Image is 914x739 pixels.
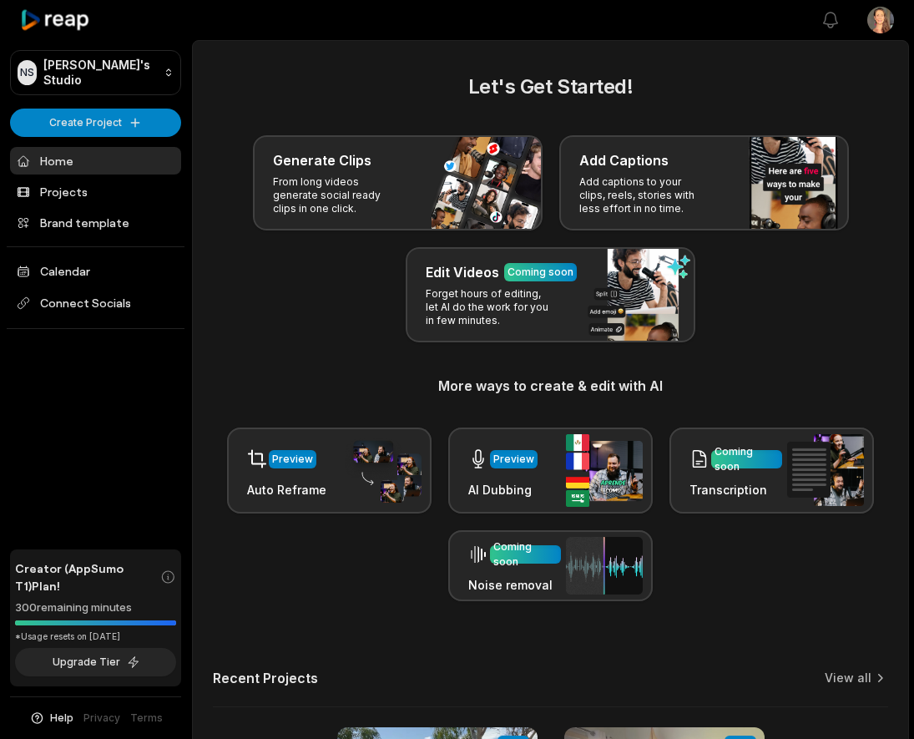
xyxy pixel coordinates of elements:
a: Privacy [83,711,120,726]
span: Connect Socials [10,288,181,318]
span: Creator (AppSumo T1) Plan! [15,559,160,595]
h3: Edit Videos [426,262,499,282]
img: transcription.png [787,434,864,506]
button: Help [29,711,73,726]
div: Coming soon [715,444,779,474]
img: ai_dubbing.png [566,434,643,507]
div: Preview [272,452,313,467]
h3: More ways to create & edit with AI [213,376,888,396]
div: *Usage resets on [DATE] [15,630,176,643]
div: 300 remaining minutes [15,600,176,616]
div: Coming soon [507,265,573,280]
a: View all [825,670,871,686]
h3: AI Dubbing [468,481,538,499]
h3: Add Captions [579,150,669,170]
p: Forget hours of editing, let AI do the work for you in few minutes. [426,287,555,327]
h2: Let's Get Started! [213,72,888,102]
a: Brand template [10,209,181,236]
p: Add captions to your clips, reels, stories with less effort in no time. [579,175,709,215]
p: [PERSON_NAME]'s Studio [43,58,157,88]
h3: Transcription [689,481,782,499]
a: Terms [130,711,163,726]
p: From long videos generate social ready clips in one click. [273,175,402,215]
button: Upgrade Tier [15,648,176,676]
h3: Auto Reframe [247,481,326,499]
h3: Noise removal [468,576,561,594]
div: Preview [493,452,534,467]
span: Help [50,711,73,726]
img: auto_reframe.png [345,438,422,504]
a: Calendar [10,257,181,285]
div: Coming soon [493,539,558,569]
a: Projects [10,178,181,205]
button: Create Project [10,109,181,137]
h2: Recent Projects [213,670,318,686]
a: Home [10,147,181,175]
h3: Generate Clips [273,150,371,170]
img: noise_removal.png [566,537,643,595]
div: NS [18,60,37,85]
